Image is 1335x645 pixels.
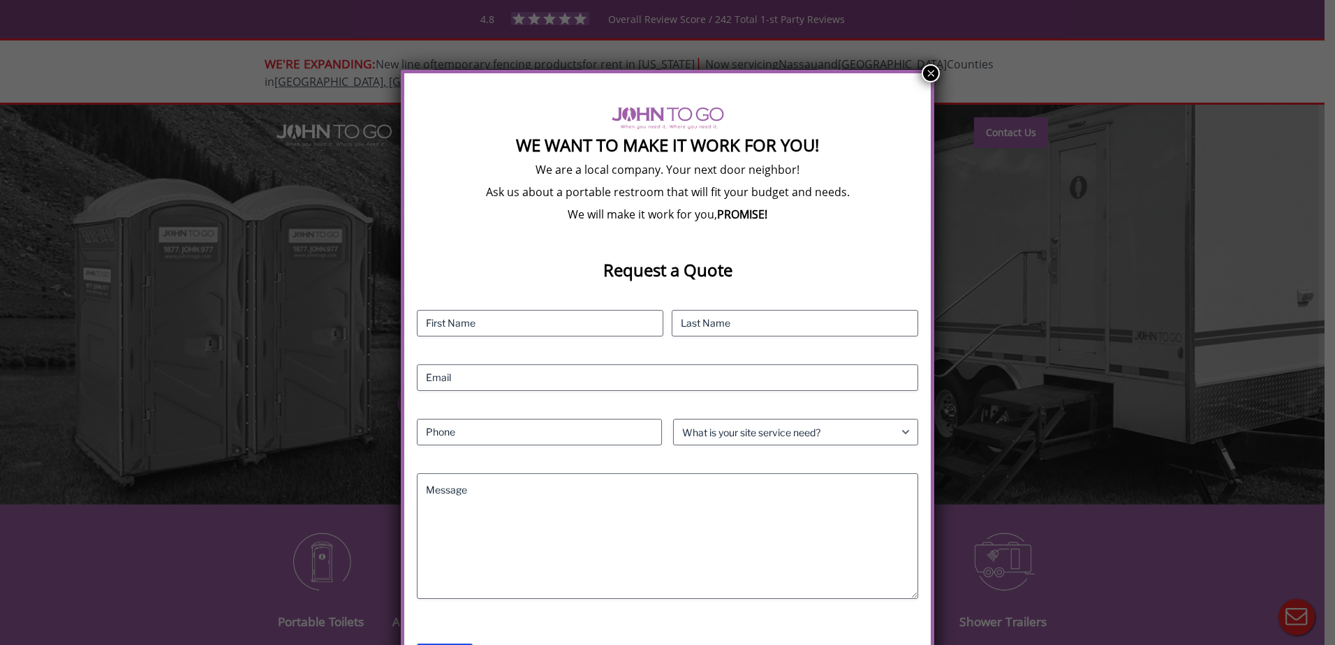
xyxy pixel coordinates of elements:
strong: Request a Quote [603,258,732,281]
p: Ask us about a portable restroom that will fit your budget and needs. [417,184,919,200]
img: logo of viptogo [612,107,724,129]
input: Last Name [672,310,918,336]
input: Phone [417,419,662,445]
input: First Name [417,310,663,336]
input: Email [417,364,919,391]
p: We are a local company. Your next door neighbor! [417,162,919,177]
button: Close [922,64,940,82]
strong: We Want To Make It Work For You! [516,133,819,156]
b: PROMISE! [717,207,767,222]
p: We will make it work for you, [417,207,919,222]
